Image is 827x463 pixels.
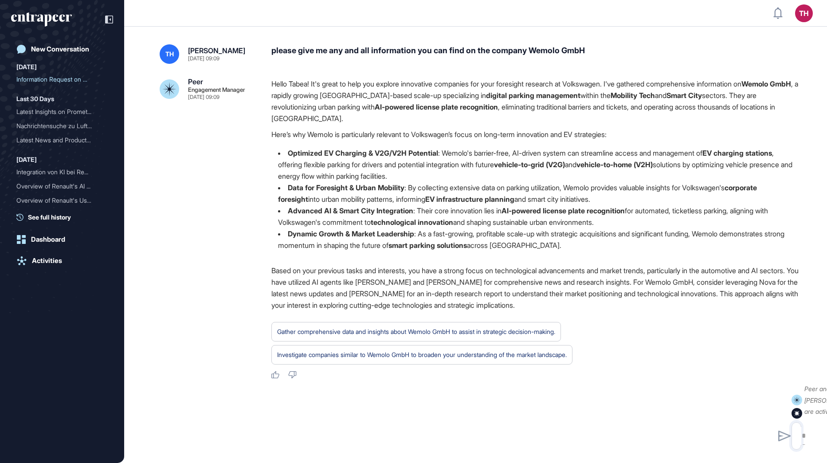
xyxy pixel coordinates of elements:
[271,228,799,251] li: : As a fast-growing, profitable scale-up with strategic acquisitions and significant funding, Wem...
[271,205,799,228] li: : Their core innovation lies in for automated, ticketless parking, aligning with Volkswagen's com...
[388,241,467,250] strong: smart parking solutions
[16,62,37,72] div: [DATE]
[271,44,799,64] div: please give me any and all information you can find on the company Wemolo GmbH
[16,179,108,193] div: Overview of Renault's AI Activities in 2024 and Beyond
[271,147,799,182] li: : Wemolo's barrier-free, AI-driven system can streamline access and management of , offering flex...
[16,212,113,222] a: See full history
[31,235,65,243] div: Dashboard
[188,47,245,54] div: [PERSON_NAME]
[271,129,799,140] p: Here’s why Wemolo is particularly relevant to Volkswagen’s focus on long-term innovation and EV s...
[795,4,813,22] button: TH
[16,133,101,147] div: Latest News and Product A...
[288,183,404,192] strong: Data for Foresight & Urban Mobility
[271,78,799,124] p: Hello Tabea! It's great to help you explore innovative companies for your foresight research at V...
[11,231,113,248] a: Dashboard
[16,72,101,86] div: Information Request on We...
[702,149,772,157] strong: EV charging stations
[16,179,101,193] div: Overview of Renault's AI ...
[188,56,219,61] div: [DATE] 09:09
[16,165,108,179] div: Integration von KI bei Renault: Nutzung des industriellen Metaverse zur Optimierung interner Proz...
[16,165,101,179] div: Integration von KI bei Re...
[288,229,414,238] strong: Dynamic Growth & Market Leadership
[277,349,567,361] div: Investigate companies similar to Wemolo GmbH to broaden your understanding of the market landscape.
[277,326,555,337] div: Gather comprehensive data and insights about Wemolo GmbH to assist in strategic decision-making.
[188,78,203,85] div: Peer
[31,45,89,53] div: New Conversation
[16,193,101,208] div: Overview of Renault's Use...
[11,12,72,27] div: entrapeer-logo
[16,193,108,208] div: Overview of Renault's Use of AI and Industrial Metaverse for Faster Car Development and Cost Effi...
[188,87,245,93] div: Engagement Manager
[271,265,799,311] p: Based on your previous tasks and interests, you have a strong focus on technological advancements...
[11,40,113,58] a: New Conversation
[32,257,62,265] div: Activities
[11,252,113,270] a: Activities
[502,206,625,215] strong: AI-powered license plate recognition
[611,91,655,100] strong: Mobility Tech
[666,91,702,100] strong: Smart City
[576,160,653,169] strong: vehicle-to-home (V2H)
[16,154,37,165] div: [DATE]
[16,105,108,119] div: Latest Insights on Prometheus Fuels
[165,51,174,58] span: TH
[425,195,514,204] strong: EV infrastructure planning
[371,218,453,227] strong: technological innovation
[28,212,71,222] span: See full history
[271,182,799,205] li: : By collecting extensive data on parking utilization, Wemolo provides valuable insights for Volk...
[288,206,413,215] strong: Advanced AI & Smart City Integration
[16,119,101,133] div: Nachrichtensuche zu Luftf...
[494,160,565,169] strong: vehicle-to-grid (V2G)
[16,94,54,104] div: Last 30 Days
[16,105,101,119] div: Latest Insights on Promet...
[16,133,108,147] div: Latest News and Product Announcements on Air Suspension Systems in Chinese Cars, Focusing on BYD
[375,102,498,111] strong: AI-powered license plate recognition
[741,79,791,88] strong: Wemolo GmbH
[16,119,108,133] div: Nachrichtensuche zu Luftfederungssystemen in Autos mit Fokus auf China im Jahr 2025
[486,91,580,100] strong: digital parking management
[188,94,219,100] div: [DATE] 09:09
[288,149,438,157] strong: Optimized EV Charging & V2G/V2H Potential
[16,72,108,86] div: Information Request on Wemolo GmbH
